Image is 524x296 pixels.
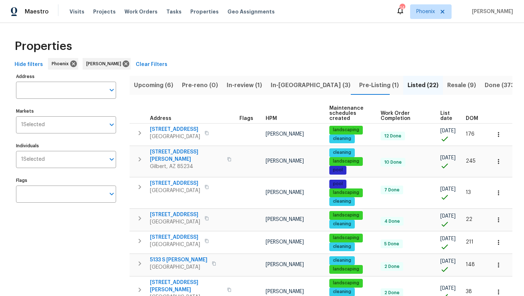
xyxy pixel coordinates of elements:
[150,133,200,140] span: [GEOGRAPHIC_DATA]
[21,122,45,128] span: 1 Selected
[440,111,453,121] span: List date
[330,221,354,227] span: cleaning
[190,8,219,15] span: Properties
[440,214,456,219] span: [DATE]
[266,239,304,245] span: [PERSON_NAME]
[330,235,362,241] span: landscaping
[70,8,84,15] span: Visits
[136,60,167,69] span: Clear Filters
[48,58,78,70] div: Phoenix
[16,109,116,113] label: Markets
[330,149,354,156] span: cleaning
[182,80,218,90] span: Pre-reno (0)
[447,80,476,90] span: Resale (9)
[266,262,304,267] span: [PERSON_NAME]
[330,158,362,164] span: landscaping
[150,241,200,248] span: [GEOGRAPHIC_DATA]
[408,80,438,90] span: Listed (22)
[150,211,200,218] span: [STREET_ADDRESS]
[416,8,435,15] span: Phoenix
[21,156,45,163] span: 1 Selected
[266,190,304,195] span: [PERSON_NAME]
[381,290,402,296] span: 2 Done
[52,60,72,67] span: Phoenix
[134,80,173,90] span: Upcoming (6)
[466,159,476,164] span: 245
[271,80,350,90] span: In-[GEOGRAPHIC_DATA] (3)
[227,80,262,90] span: In-review (1)
[107,120,117,130] button: Open
[440,286,456,291] span: [DATE]
[150,264,207,271] span: [GEOGRAPHIC_DATA]
[150,126,200,133] span: [STREET_ADDRESS]
[330,167,346,173] span: pool
[150,218,200,226] span: [GEOGRAPHIC_DATA]
[381,264,402,270] span: 2 Done
[330,289,354,295] span: cleaning
[124,8,158,15] span: Work Orders
[15,60,43,69] span: Hide filters
[83,58,131,70] div: [PERSON_NAME]
[86,60,124,67] span: [PERSON_NAME]
[107,189,117,199] button: Open
[381,187,402,193] span: 7 Done
[440,259,456,264] span: [DATE]
[485,80,517,90] span: Done (373)
[93,8,116,15] span: Projects
[166,9,182,14] span: Tasks
[466,116,478,121] span: DOM
[440,155,456,160] span: [DATE]
[16,178,116,183] label: Flags
[359,80,399,90] span: Pre-Listing (1)
[381,159,405,165] span: 10 Done
[400,4,405,12] div: 14
[440,128,456,133] span: [DATE]
[150,279,223,293] span: [STREET_ADDRESS][PERSON_NAME]
[330,181,346,187] span: pool
[440,187,456,192] span: [DATE]
[266,159,304,164] span: [PERSON_NAME]
[466,289,472,294] span: 38
[330,280,362,286] span: landscaping
[266,217,304,222] span: [PERSON_NAME]
[239,116,253,121] span: Flags
[466,132,475,137] span: 176
[15,43,72,50] span: Properties
[107,154,117,164] button: Open
[150,180,200,187] span: [STREET_ADDRESS]
[150,256,207,264] span: 5133 S [PERSON_NAME]
[150,187,200,194] span: [GEOGRAPHIC_DATA]
[330,136,354,142] span: cleaning
[25,8,49,15] span: Maestro
[466,217,472,222] span: 22
[12,58,46,71] button: Hide filters
[330,212,362,218] span: landscaping
[266,116,277,121] span: HPM
[330,198,354,205] span: cleaning
[227,8,275,15] span: Geo Assignments
[16,144,116,148] label: Individuals
[107,85,117,95] button: Open
[150,163,223,170] span: Gilbert, AZ 85234
[150,148,223,163] span: [STREET_ADDRESS][PERSON_NAME]
[266,132,304,137] span: [PERSON_NAME]
[330,257,354,264] span: cleaning
[330,244,354,250] span: cleaning
[330,190,362,196] span: landscaping
[381,111,428,121] span: Work Order Completion
[381,218,403,225] span: 4 Done
[330,266,362,272] span: landscaping
[466,239,473,245] span: 211
[150,234,200,241] span: [STREET_ADDRESS]
[330,127,362,133] span: landscaping
[466,262,475,267] span: 148
[381,133,404,139] span: 12 Done
[329,106,368,121] span: Maintenance schedules created
[16,74,116,79] label: Address
[469,8,513,15] span: [PERSON_NAME]
[466,190,471,195] span: 13
[150,116,171,121] span: Address
[266,289,304,294] span: [PERSON_NAME]
[381,241,402,247] span: 5 Done
[440,236,456,241] span: [DATE]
